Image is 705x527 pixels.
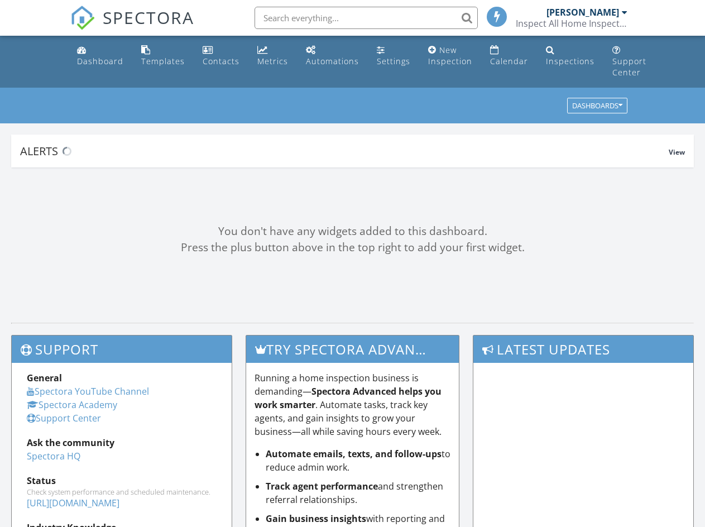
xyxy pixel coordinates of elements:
strong: General [27,372,62,384]
a: Support Center [27,412,101,424]
span: SPECTORA [103,6,194,29]
div: Calendar [490,56,528,66]
a: Spectora YouTube Channel [27,385,149,397]
a: Inspections [541,40,599,72]
a: Spectora Academy [27,399,117,411]
li: and strengthen referral relationships. [266,480,451,506]
div: [PERSON_NAME] [546,7,619,18]
input: Search everything... [255,7,478,29]
div: Support Center [612,56,646,78]
a: Support Center [608,40,651,83]
a: Automations (Basic) [301,40,363,72]
button: Dashboards [567,98,627,114]
a: Spectora HQ [27,450,80,462]
strong: Spectora Advanced helps you work smarter [255,385,442,411]
a: Settings [372,40,415,72]
div: Inspect All Home Inspections LLC [516,18,627,29]
a: [URL][DOMAIN_NAME] [27,497,119,509]
div: You don't have any widgets added to this dashboard. [11,223,694,239]
span: View [669,147,685,157]
div: Status [27,474,217,487]
a: Metrics [253,40,292,72]
h3: Support [12,336,232,363]
strong: Track agent performance [266,480,378,492]
div: Dashboards [572,102,622,110]
div: Alerts [20,143,669,159]
img: The Best Home Inspection Software - Spectora [70,6,95,30]
strong: Automate emails, texts, and follow-ups [266,448,442,460]
strong: Gain business insights [266,512,366,525]
div: Settings [377,56,410,66]
div: Metrics [257,56,288,66]
h3: Latest Updates [473,336,693,363]
a: Calendar [486,40,533,72]
li: to reduce admin work. [266,447,451,474]
div: Dashboard [77,56,123,66]
a: New Inspection [424,40,477,72]
h3: Try spectora advanced [DATE] [246,336,459,363]
div: Check system performance and scheduled maintenance. [27,487,217,496]
div: Press the plus button above in the top right to add your first widget. [11,239,694,256]
p: Running a home inspection business is demanding— . Automate tasks, track key agents, and gain ins... [255,371,451,438]
div: Inspections [546,56,594,66]
div: Contacts [203,56,239,66]
a: Contacts [198,40,244,72]
div: New Inspection [428,45,472,66]
div: Templates [141,56,185,66]
a: SPECTORA [70,15,194,39]
a: Dashboard [73,40,128,72]
div: Automations [306,56,359,66]
a: Templates [137,40,189,72]
div: Ask the community [27,436,217,449]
